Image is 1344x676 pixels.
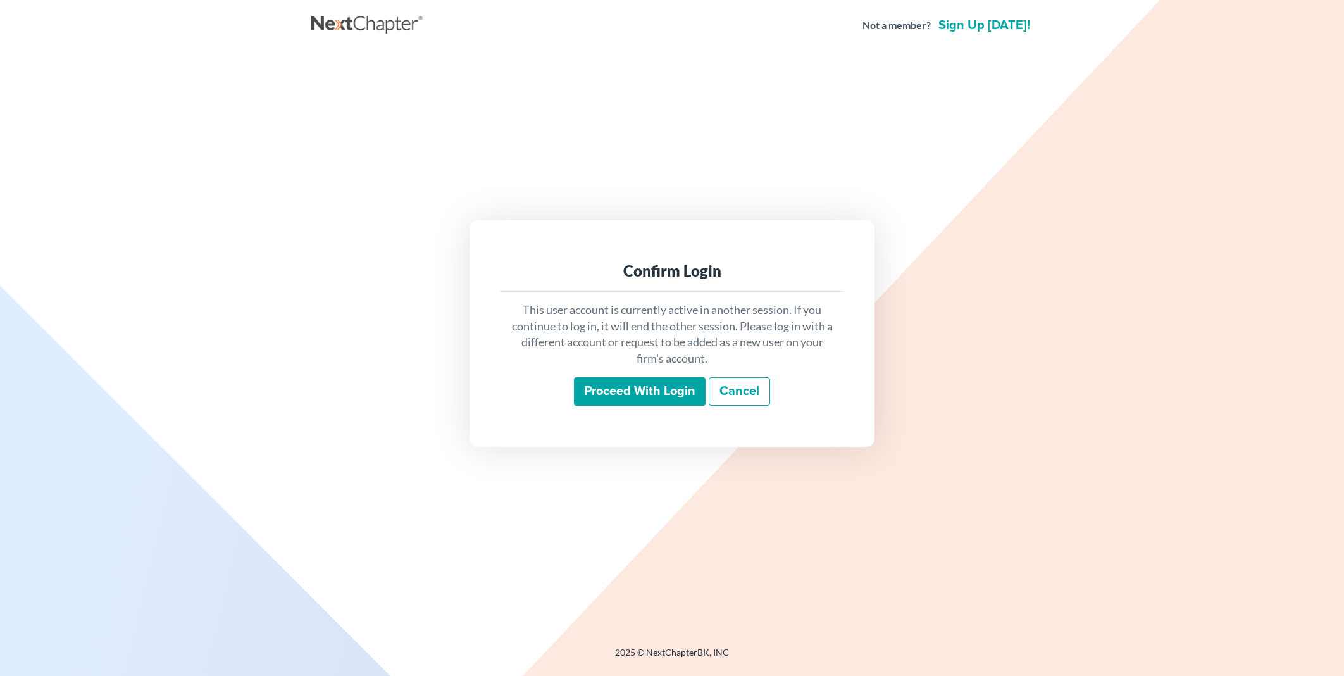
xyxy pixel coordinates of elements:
div: Confirm Login [510,261,834,281]
a: Cancel [709,377,770,406]
div: 2025 © NextChapterBK, INC [311,646,1033,669]
a: Sign up [DATE]! [936,19,1033,32]
p: This user account is currently active in another session. If you continue to log in, it will end ... [510,302,834,367]
input: Proceed with login [574,377,706,406]
strong: Not a member? [862,18,931,33]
